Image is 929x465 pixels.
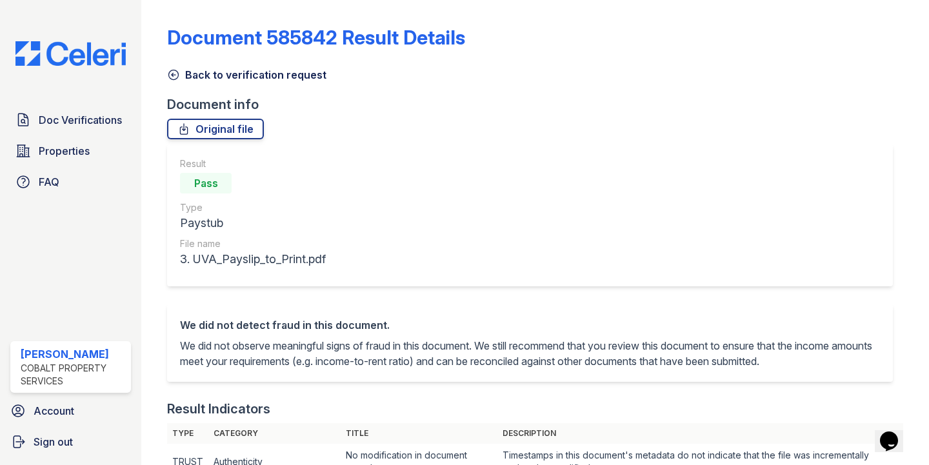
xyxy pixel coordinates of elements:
[39,112,122,128] span: Doc Verifications
[180,173,232,193] div: Pass
[10,169,131,195] a: FAQ
[167,95,903,114] div: Document info
[167,423,208,444] th: Type
[39,143,90,159] span: Properties
[208,423,340,444] th: Category
[21,362,126,388] div: Cobalt Property Services
[167,119,264,139] a: Original file
[5,398,136,424] a: Account
[180,237,326,250] div: File name
[5,429,136,455] a: Sign out
[21,346,126,362] div: [PERSON_NAME]
[180,250,326,268] div: 3. UVA_Payslip_to_Print.pdf
[180,214,326,232] div: Paystub
[341,423,498,444] th: Title
[180,317,880,333] div: We did not detect fraud in this document.
[10,138,131,164] a: Properties
[180,201,326,214] div: Type
[497,423,903,444] th: Description
[34,434,73,450] span: Sign out
[5,41,136,66] img: CE_Logo_Blue-a8612792a0a2168367f1c8372b55b34899dd931a85d93a1a3d3e32e68fde9ad4.png
[167,67,326,83] a: Back to verification request
[10,107,131,133] a: Doc Verifications
[167,400,270,418] div: Result Indicators
[39,174,59,190] span: FAQ
[180,338,880,369] p: We did not observe meaningful signs of fraud in this document. We still recommend that you review...
[34,403,74,419] span: Account
[180,157,326,170] div: Result
[875,413,916,452] iframe: chat widget
[167,26,465,49] a: Document 585842 Result Details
